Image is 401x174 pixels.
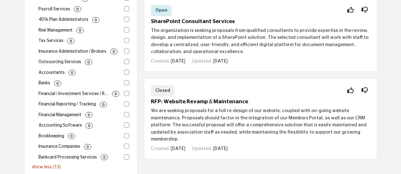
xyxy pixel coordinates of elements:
p: Tax planning and preparation services. [39,38,63,44]
span: Open [155,8,167,13]
b: 0 [87,60,90,64]
b: 0 [57,81,59,86]
p: The organization is seeking proposals from qualified consultants to provide expertise in the revi... [151,27,370,56]
h5: SharePoint Consultant Services [151,18,370,25]
div: 0 Results For Financial Reporting / Tracking [100,102,107,107]
div: 0 Results For Accounting Software [86,123,93,129]
input: Select Tax Services [124,38,129,43]
i: Not Interested [362,90,368,91]
b: 0 [70,39,72,43]
div: 0 Results For Payroll Services [74,6,81,12]
div: 0 Results For Bankcard Processing Services [101,154,108,160]
p: Banking and financial institutions. [39,80,50,87]
input: Select Financial Management [124,112,129,117]
input: Select Bookkeeping [124,133,129,138]
i: Interested [347,90,354,91]
p: Insurance support and administration. [39,48,106,55]
input: Select Insurance Administration / Brokers [124,49,129,54]
span: Closed [155,88,170,93]
span: Created: [151,146,170,151]
b: 0 [87,145,89,149]
h5: RFP: Website Revamp & Maintenance [151,99,370,105]
b: 0 [70,134,73,138]
span: [DATE] [171,59,185,63]
div: 0 Results For Risk Management [76,27,84,33]
p: Bookkeeping and accounting support. [39,133,64,140]
p: Software for accounting and bookkeeping. [39,122,82,129]
input: Select Banks [124,80,129,85]
b: 0 [103,155,105,159]
input: Select Insurance Companies [124,144,129,149]
b: 0 [102,102,105,107]
b: 0 [76,7,79,11]
div: 0 Results For Tax Services [67,38,75,44]
p: Financial reporting and tracking solutions. [39,101,96,108]
input: Select Risk Management [124,27,129,33]
input: Select Payroll Services [124,6,129,11]
span: [DATE] [171,146,185,151]
input: Select Accounting Software [124,123,129,128]
div: 0 Results For Financial Management [85,112,93,118]
div: 0 Results For Accountants [69,70,76,75]
b: 0 [115,92,117,96]
b: 0 [113,49,115,54]
span: Created: [151,59,170,63]
div: 0 Results For Bookkeeping [68,133,75,139]
span: Updated: [192,59,212,63]
p: Budgeting, planning, and financial oversight. [39,112,81,118]
p: Insurance providers and companies. [39,143,80,150]
input: Select Financial Reporting / Tracking [124,101,129,106]
b: 0 [79,28,81,33]
div: 0 Results For Insurance Administration / Brokers [110,49,117,54]
span: [DATE] [213,59,228,63]
p: Accounting and financial services. [39,69,65,76]
p: show less (13) [32,164,129,171]
p: Investment and retirement planning services. [39,91,108,97]
b: 0 [88,113,90,117]
b: 0 [71,70,73,75]
div: 0 Results For Outsourcing Services [85,59,92,65]
p: Risk assessment and management solutions. [39,27,73,34]
input: Select Bankcard Processing Services [124,154,129,159]
span: [DATE] [213,146,228,151]
input: Select Financial / Investment Services / Retirement Services [124,91,129,96]
b: 0 [88,123,90,128]
b: 0 [95,18,97,22]
p: 401(k) administration and retirement plans. [39,16,88,23]
div: 0 Results For 401k Plan Administrators [92,17,99,23]
input: Select Outsourcing Services [124,59,129,64]
p: Payment processing and merchant services. [39,154,97,161]
input: Select Accountants [124,70,129,75]
p: We are seeking proposals for a full re-design of our website, coupled with on-going website maint... [151,107,370,143]
div: 0 Results For Banks [54,81,61,86]
div: 0 Results For Insurance Companies [84,144,91,150]
span: Updated: [192,146,212,151]
p: Payroll processing and management services. [39,6,70,13]
input: Select 401k Plan Administrators [124,17,129,22]
p: Business management and process outsourcing services. [39,59,81,65]
div: 0 Results For Financial / Investment Services / Retirement Services [112,91,119,97]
